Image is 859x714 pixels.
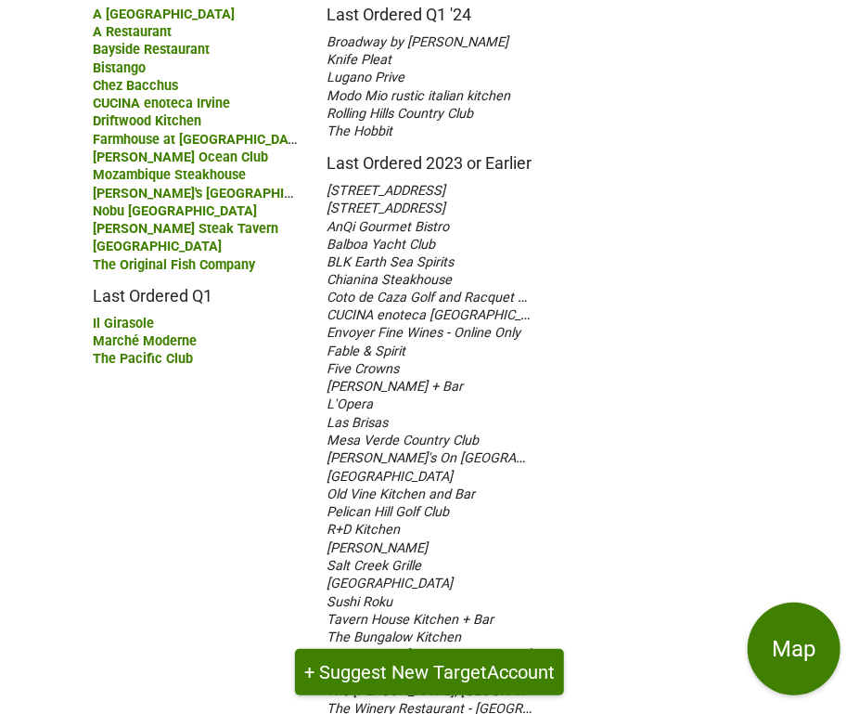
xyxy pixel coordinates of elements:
h5: Last Ordered 2023 or Earlier [327,139,532,174]
span: Salt Creek Grille [327,559,421,575]
span: [PERSON_NAME] Ocean Club [93,149,268,165]
span: Bayside Restaurant [93,42,210,58]
span: Account [487,661,555,683]
span: L'Opera [327,397,373,413]
span: [STREET_ADDRESS] [327,201,445,216]
span: Bistango [93,60,146,76]
span: Il Girasole [93,317,154,332]
span: Farmhouse at [GEOGRAPHIC_DATA] [93,130,308,148]
span: Sushi Roku [327,595,392,611]
span: CUCINA enoteca Irvine [93,96,230,111]
span: R+D Kitchen [327,523,400,539]
span: Fable & Spirit [327,344,405,360]
span: [GEOGRAPHIC_DATA] [93,239,222,254]
span: Tavern House Kitchen + Bar [327,613,494,629]
span: Pelican Hill Golf Club [327,505,449,521]
span: Knife Pleat [327,52,391,68]
span: Coto de Caza Golf and Racquet Club [327,289,544,306]
span: AnQi Gourmet Bistro [327,219,449,235]
span: Mesa Verde Country Club [327,434,479,449]
span: [PERSON_NAME] [327,541,428,557]
span: Chez Bacchus [93,78,178,94]
span: [GEOGRAPHIC_DATA] [327,577,453,592]
span: A Restaurant [93,24,172,40]
span: The Original Fish Company [93,257,255,273]
span: Marché Moderne [93,334,197,350]
span: Las Brisas [327,416,388,432]
span: A [GEOGRAPHIC_DATA] [93,6,235,22]
span: BLK Earth Sea Spirits [327,254,454,270]
span: Chianina Steakhouse [327,272,452,288]
span: Lugano Prive [327,70,404,85]
button: + Suggest New TargetAccount [295,649,564,695]
span: Driftwood Kitchen [93,113,201,129]
span: The Hobbit [327,123,392,139]
span: [STREET_ADDRESS] [327,183,445,199]
span: Mozambique Steakhouse [93,167,246,183]
span: Five Crowns [327,362,399,378]
span: [PERSON_NAME]'s On [GEOGRAPHIC_DATA] [327,449,586,467]
span: [PERSON_NAME]'s [GEOGRAPHIC_DATA] [93,184,335,201]
h5: Last Ordered Q1 [93,273,299,307]
button: Map [748,603,840,695]
span: Modo Mio rustic italian kitchen [327,88,510,104]
span: Balboa Yacht Club [327,237,435,253]
span: CUCINA enoteca [GEOGRAPHIC_DATA] [327,306,556,324]
span: Old Vine Kitchen and Bar [327,487,475,503]
span: Envoyer Fine Wines - Online Only [327,326,520,342]
span: [PERSON_NAME] + Bar [327,380,463,396]
span: Nobu [GEOGRAPHIC_DATA] [93,203,257,219]
span: [PERSON_NAME] Steak Tavern [93,221,278,237]
span: The Pacific Club [93,352,193,368]
span: Rolling Hills Country Club [327,106,473,122]
span: The Bungalow Kitchen [327,630,461,646]
span: Broadway by [PERSON_NAME] [327,34,508,50]
span: [GEOGRAPHIC_DATA] [327,470,453,486]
